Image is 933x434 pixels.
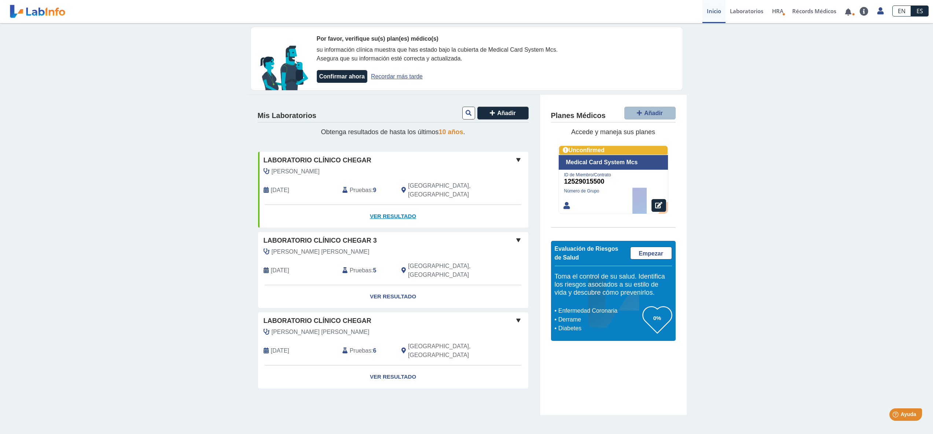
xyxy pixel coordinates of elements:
span: Añadir [644,110,663,116]
span: Accede y maneja sus planes [571,128,655,136]
div: Por favor, verifique su(s) plan(es) médico(s) [317,34,577,43]
b: 9 [373,187,376,193]
span: 10 años [439,128,463,136]
a: EN [892,5,911,16]
span: Torres Davila, Walfred [272,247,370,256]
span: Laboratorio Clínico Chegar [264,155,371,165]
div: : [337,342,396,360]
span: Obtenga resultados de hasta los últimos . [321,128,465,136]
h3: 0% [643,313,672,323]
span: Rio Grande, PR [408,262,489,279]
a: ES [911,5,929,16]
a: Empezar [630,247,672,260]
span: su información clínica muestra que has estado bajo la cubierta de Medical Card System Mcs. Asegur... [317,47,558,62]
div: : [337,262,396,279]
span: Gonzalez, Maria [272,167,320,176]
a: Ver Resultado [258,285,528,308]
button: Añadir [477,107,529,119]
a: Recordar más tarde [371,73,423,80]
div: : [337,181,396,199]
span: HRA [772,7,783,15]
span: Laboratorio Clínico Chegar [264,316,371,326]
span: Rio Grande, PR [408,342,489,360]
h5: Toma el control de su salud. Identifica los riesgos asociados a su estilo de vida y descubre cómo... [555,273,672,297]
iframe: Help widget launcher [868,405,925,426]
b: 6 [373,347,376,354]
button: Añadir [624,107,676,119]
span: Empezar [639,250,663,257]
span: Añadir [497,110,516,116]
span: Laboratorio Clínico Chegar 3 [264,236,377,246]
h4: Planes Médicos [551,111,606,120]
h4: Mis Laboratorios [258,111,316,120]
span: Pruebas [350,266,371,275]
button: Confirmar ahora [317,70,367,83]
span: Perez Ramirez, Reynerio [272,328,370,336]
a: Ver Resultado [258,365,528,389]
span: Evaluación de Riesgos de Salud [555,246,618,261]
span: 2024-09-24 [271,346,289,355]
span: Rio Grande, PR [408,181,489,199]
b: 5 [373,267,376,273]
span: 2025-10-07 [271,186,289,195]
span: Pruebas [350,186,371,195]
li: Derrame [557,315,643,324]
span: Pruebas [350,346,371,355]
li: Diabetes [557,324,643,333]
span: 2025-05-20 [271,266,289,275]
a: Ver Resultado [258,205,528,228]
li: Enfermedad Coronaria [557,306,643,315]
